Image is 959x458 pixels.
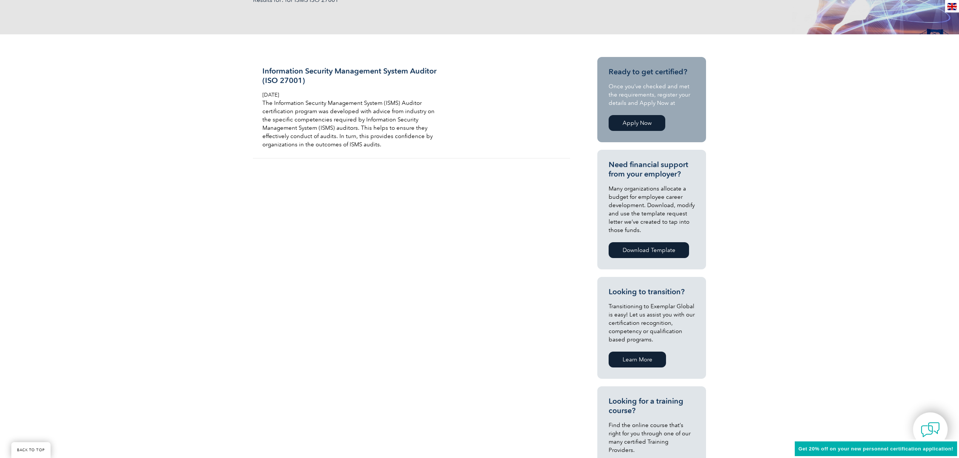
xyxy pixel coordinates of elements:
a: Information Security Management System Auditor (ISO 27001) [DATE] The Information Security Manage... [253,57,570,158]
p: Find the online course that’s right for you through one of our many certified Training Providers. [609,421,695,454]
h3: Looking for a training course? [609,397,695,415]
span: Get 20% off on your new personnel certification application! [799,446,953,452]
img: en [947,3,957,10]
p: Once you’ve checked and met the requirements, register your details and Apply Now at [609,82,695,107]
a: Apply Now [609,115,665,131]
a: BACK TO TOP [11,442,51,458]
h3: Looking to transition? [609,287,695,297]
h3: Need financial support from your employer? [609,160,695,179]
img: contact-chat.png [921,420,940,439]
a: Download Template [609,242,689,258]
p: Many organizations allocate a budget for employee career development. Download, modify and use th... [609,184,695,234]
span: [DATE] [262,92,279,98]
a: Learn More [609,352,666,367]
p: The Information Security Management System (ISMS) Auditor certification program was developed wit... [262,99,441,149]
h3: Ready to get certified? [609,67,695,77]
p: Transitioning to Exemplar Global is easy! Let us assist you with our certification recognition, c... [609,302,695,344]
h3: Information Security Management System Auditor (ISO 27001) [262,66,441,85]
